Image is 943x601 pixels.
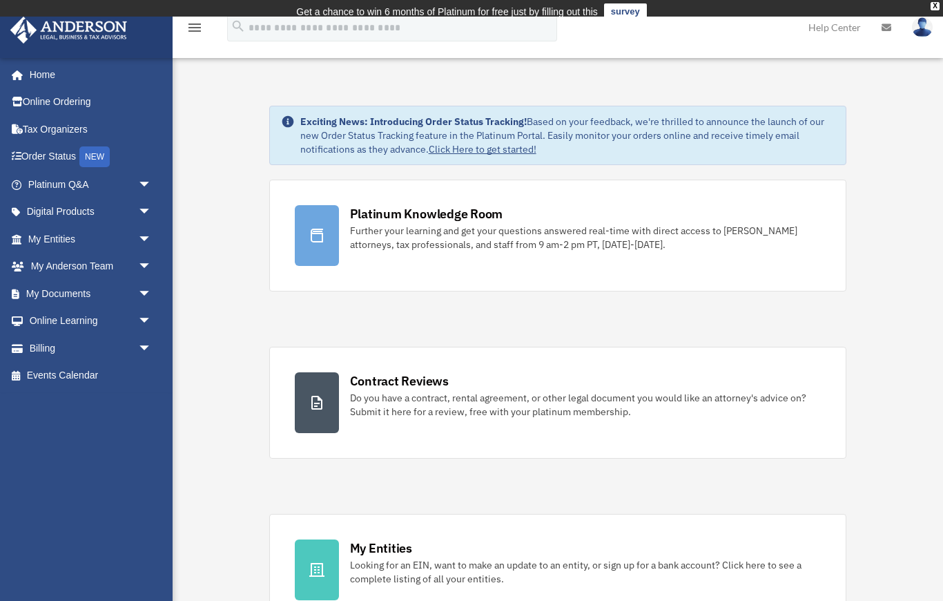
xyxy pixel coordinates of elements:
[10,88,173,116] a: Online Ordering
[269,347,847,459] a: Contract Reviews Do you have a contract, rental agreement, or other legal document you would like...
[10,334,173,362] a: Billingarrow_drop_down
[350,540,412,557] div: My Entities
[604,3,647,20] a: survey
[350,558,822,586] div: Looking for an EIN, want to make an update to an entity, or sign up for a bank account? Click her...
[269,180,847,292] a: Platinum Knowledge Room Further your learning and get your questions answered real-time with dire...
[138,280,166,308] span: arrow_drop_down
[429,143,536,155] a: Click Here to get started!
[186,19,203,36] i: menu
[10,280,173,307] a: My Documentsarrow_drop_down
[10,61,166,88] a: Home
[912,17,933,37] img: User Pic
[79,146,110,167] div: NEW
[296,3,598,20] div: Get a chance to win 6 months of Platinum for free just by filling out this
[138,307,166,336] span: arrow_drop_down
[186,24,203,36] a: menu
[10,171,173,198] a: Platinum Q&Aarrow_drop_down
[231,19,246,34] i: search
[350,205,503,222] div: Platinum Knowledge Room
[138,253,166,281] span: arrow_drop_down
[10,307,173,335] a: Online Learningarrow_drop_down
[138,225,166,254] span: arrow_drop_down
[350,372,449,390] div: Contract Reviews
[10,115,173,143] a: Tax Organizers
[350,391,822,419] div: Do you have a contract, rental agreement, or other legal document you would like an attorney's ad...
[350,224,822,251] div: Further your learning and get your questions answered real-time with direct access to [PERSON_NAM...
[10,143,173,171] a: Order StatusNEW
[6,17,131,44] img: Anderson Advisors Platinum Portal
[10,225,173,253] a: My Entitiesarrow_drop_down
[10,198,173,226] a: Digital Productsarrow_drop_down
[10,253,173,280] a: My Anderson Teamarrow_drop_down
[138,171,166,199] span: arrow_drop_down
[931,2,940,10] div: close
[138,334,166,363] span: arrow_drop_down
[138,198,166,227] span: arrow_drop_down
[10,362,173,390] a: Events Calendar
[300,115,527,128] strong: Exciting News: Introducing Order Status Tracking!
[300,115,835,156] div: Based on your feedback, we're thrilled to announce the launch of our new Order Status Tracking fe...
